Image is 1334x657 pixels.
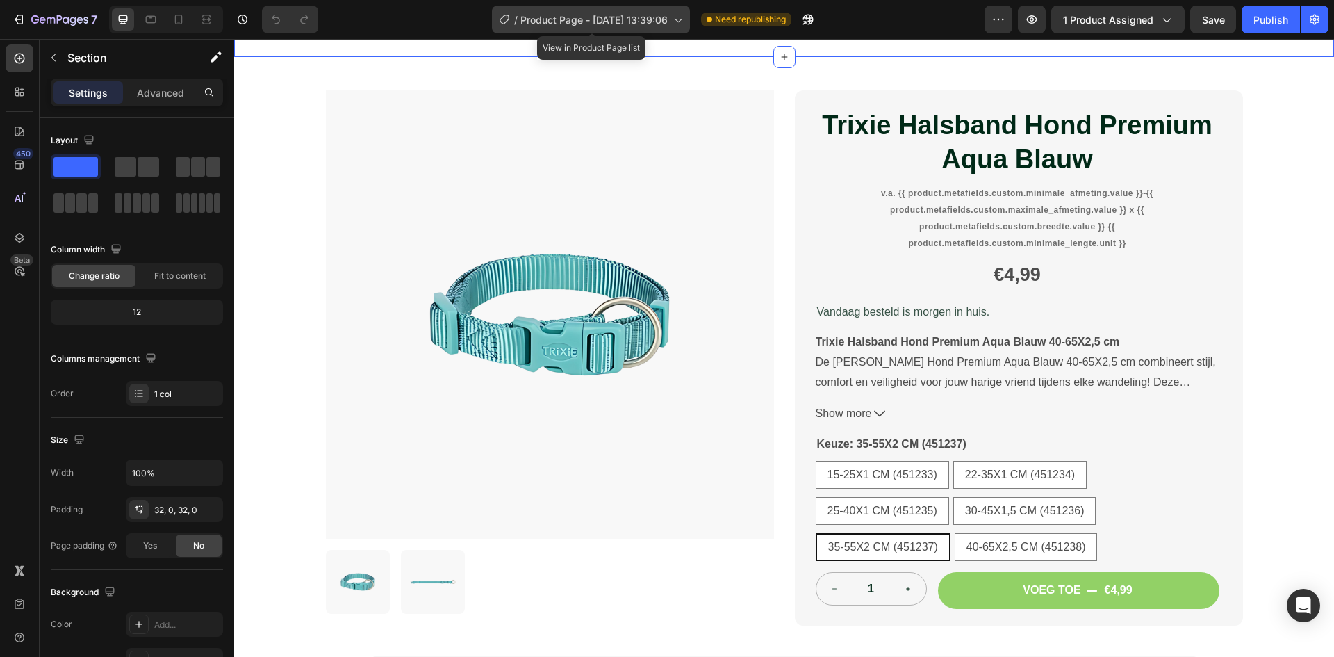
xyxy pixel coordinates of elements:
p: De [PERSON_NAME] Hond Premium Aqua Blauw 40-65X2,5 cm combineert stijl, comfort en veiligheid voo... [582,297,982,429]
span: Show more [582,365,638,385]
div: Publish [1253,13,1288,27]
div: Background [51,583,118,602]
div: €4,99 [869,543,900,560]
div: Padding [51,503,83,516]
span: 35-55X2 CM (451237) [594,502,704,514]
span: Yes [143,540,157,552]
span: No [193,540,204,552]
iframe: Design area [234,39,1334,657]
div: Undo/Redo [262,6,318,33]
span: / [514,13,518,27]
p: Settings [69,86,108,100]
div: 450 [13,148,33,159]
div: VOEG TOE [789,544,846,559]
div: Size [51,431,88,450]
button: 7 [6,6,104,33]
button: Publish [1242,6,1300,33]
span: 40-65X2,5 CM (451238) [732,502,852,514]
span: Need republishing [715,13,786,26]
span: Product Page - [DATE] 13:39:06 [520,13,668,27]
span: 25-40X1 CM (451235) [593,466,703,478]
div: 1 col [154,388,220,400]
div: 32, 0, 32, 0 [154,504,220,517]
span: Fit to content [154,270,206,282]
p: 7 [91,11,97,28]
span: 1 product assigned [1063,13,1153,27]
input: quantity [618,534,656,566]
div: €4,99 [582,218,985,254]
h1: Trixie Halsband Hond Premium Aqua Blauw [582,68,985,140]
span: 22-35X1 CM (451234) [731,430,841,441]
p: Advanced [137,86,184,100]
span: 30-45X1,5 CM (451236) [731,466,850,478]
button: increment [656,534,692,566]
div: Beta [10,254,33,266]
input: Auto [126,460,222,485]
div: Color [51,618,72,631]
strong: Trixie Halsband Hond Premium Aqua Blauw 40-65X2,5 cm [582,297,886,309]
span: 15-25X1 CM (451233) [593,430,703,441]
button: Save [1190,6,1236,33]
span: Change ratio [69,270,120,282]
span: Save [1202,14,1225,26]
p: Section [67,49,181,66]
div: Page padding [51,540,118,552]
p: Vandaag besteld is morgen in huis. [583,266,984,281]
button: 1 product assigned [1051,6,1185,33]
div: 12 [53,302,220,322]
button: decrement [582,534,618,566]
div: Layout [51,131,97,150]
div: Width [51,467,74,479]
div: Columns management [51,350,159,368]
legend: Keuze: 35-55X2 CM (451237) [582,396,734,415]
div: Add... [154,619,220,631]
button: Show more [582,365,985,385]
button: VOEG TOE [704,533,985,570]
span: v.a. {{ product.metafields.custom.minimale_afmeting.value }}-{{ product.metafields.custom.maximal... [647,149,919,209]
div: Order [51,387,74,400]
div: Open Intercom Messenger [1287,589,1320,622]
div: Column width [51,241,124,259]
